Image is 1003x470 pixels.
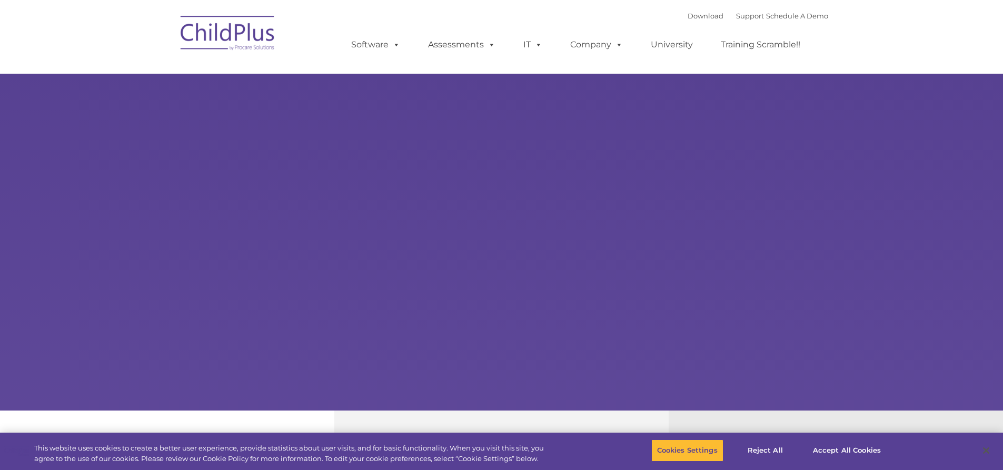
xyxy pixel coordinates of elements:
a: Download [688,12,723,20]
a: Schedule A Demo [766,12,828,20]
a: Support [736,12,764,20]
button: Reject All [732,439,798,462]
a: IT [513,34,553,55]
a: Company [560,34,633,55]
div: This website uses cookies to create a better user experience, provide statistics about user visit... [34,443,552,464]
a: Training Scramble!! [710,34,811,55]
button: Accept All Cookies [807,439,887,462]
a: Assessments [418,34,506,55]
button: Cookies Settings [651,439,723,462]
img: ChildPlus by Procare Solutions [175,8,281,61]
button: Close [975,439,998,462]
a: Software [341,34,411,55]
font: | [688,12,828,20]
a: University [640,34,703,55]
